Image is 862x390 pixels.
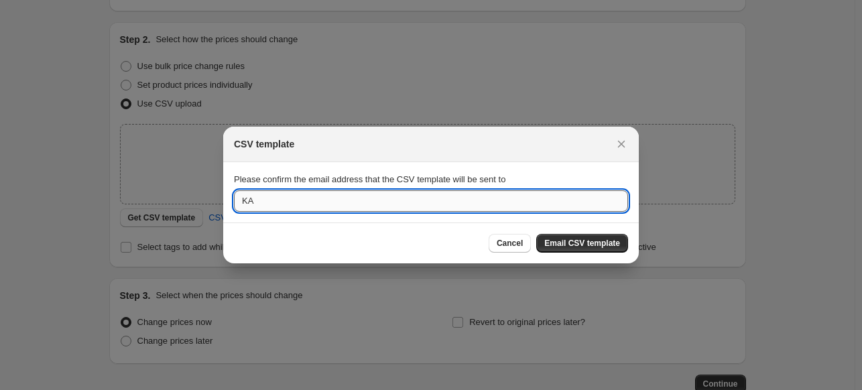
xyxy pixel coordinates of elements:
[536,234,628,253] button: Email CSV template
[489,234,531,253] button: Cancel
[544,238,620,249] span: Email CSV template
[497,238,523,249] span: Cancel
[234,174,505,184] span: Please confirm the email address that the CSV template will be sent to
[234,137,294,151] h2: CSV template
[612,135,631,153] button: Close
